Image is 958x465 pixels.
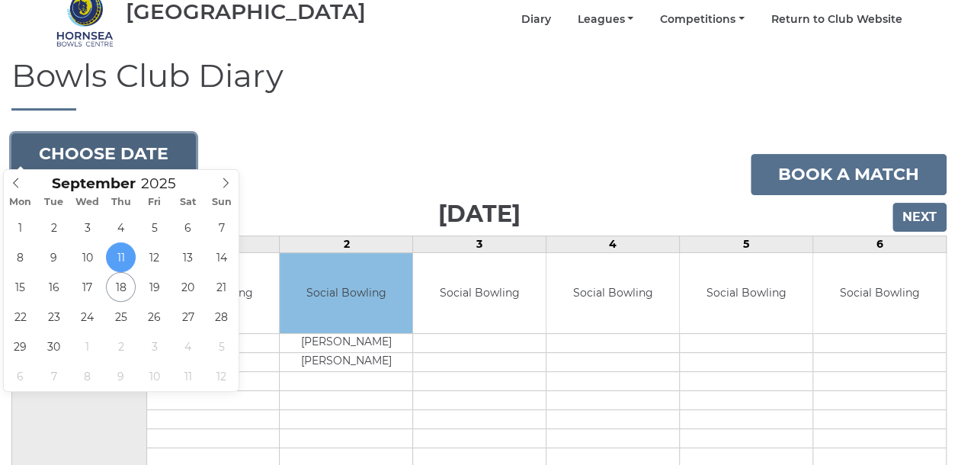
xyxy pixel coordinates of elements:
td: 5 [680,236,813,253]
span: September 25, 2025 [106,302,136,332]
span: Sat [171,197,205,207]
span: October 9, 2025 [106,361,136,391]
span: October 8, 2025 [72,361,102,391]
span: September 28, 2025 [207,302,236,332]
button: Choose date [11,133,196,175]
span: Sun [205,197,239,207]
span: September 30, 2025 [39,332,69,361]
span: Fri [138,197,171,207]
span: October 5, 2025 [207,332,236,361]
td: Social Bowling [280,253,412,333]
span: September 16, 2025 [39,272,69,302]
span: September 9, 2025 [39,242,69,272]
span: Wed [71,197,104,207]
span: September 7, 2025 [207,213,236,242]
td: 6 [813,236,947,253]
span: September 15, 2025 [5,272,35,302]
span: September 26, 2025 [139,302,169,332]
td: [PERSON_NAME] [280,352,412,371]
span: September 27, 2025 [173,302,203,332]
span: September 13, 2025 [173,242,203,272]
input: Scroll to increment [136,175,195,192]
span: October 3, 2025 [139,332,169,361]
span: September 12, 2025 [139,242,169,272]
span: September 6, 2025 [173,213,203,242]
input: Next [892,203,947,232]
span: October 12, 2025 [207,361,236,391]
a: Book a match [751,154,947,195]
td: Social Bowling [413,253,546,333]
td: [PERSON_NAME] [280,333,412,352]
a: Return to Club Website [771,12,902,27]
span: October 4, 2025 [173,332,203,361]
span: October 11, 2025 [173,361,203,391]
span: September 23, 2025 [39,302,69,332]
span: Tue [37,197,71,207]
span: Scroll to increment [52,177,136,191]
span: September 17, 2025 [72,272,102,302]
a: Leagues [577,12,633,27]
span: September 4, 2025 [106,213,136,242]
span: October 10, 2025 [139,361,169,391]
td: 2 [280,236,413,253]
span: October 1, 2025 [72,332,102,361]
span: September 8, 2025 [5,242,35,272]
td: 4 [546,236,680,253]
span: Mon [4,197,37,207]
span: September 21, 2025 [207,272,236,302]
td: Social Bowling [680,253,812,333]
span: September 1, 2025 [5,213,35,242]
h1: Bowls Club Diary [11,58,947,111]
span: September 29, 2025 [5,332,35,361]
td: Social Bowling [546,253,679,333]
span: September 19, 2025 [139,272,169,302]
span: September 11, 2025 [106,242,136,272]
span: September 10, 2025 [72,242,102,272]
span: September 14, 2025 [207,242,236,272]
td: Social Bowling [813,253,946,333]
span: September 22, 2025 [5,302,35,332]
span: September 20, 2025 [173,272,203,302]
span: September 2, 2025 [39,213,69,242]
span: September 24, 2025 [72,302,102,332]
span: September 18, 2025 [106,272,136,302]
span: October 7, 2025 [39,361,69,391]
span: September 5, 2025 [139,213,169,242]
a: Competitions [660,12,745,27]
span: Thu [104,197,138,207]
td: 3 [413,236,546,253]
span: October 2, 2025 [106,332,136,361]
span: September 3, 2025 [72,213,102,242]
span: October 6, 2025 [5,361,35,391]
a: Diary [521,12,550,27]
